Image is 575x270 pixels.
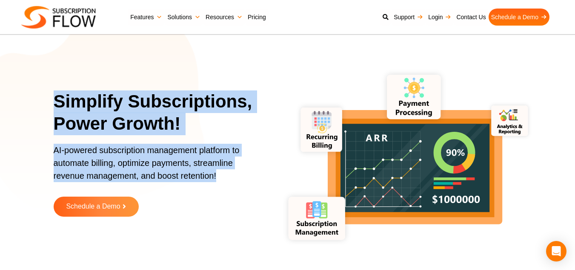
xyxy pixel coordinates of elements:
a: Schedule a Demo [489,9,549,26]
h1: Simplify Subscriptions, Power Growth! [54,90,266,135]
a: Pricing [245,9,269,26]
a: Support [391,9,426,26]
div: Open Intercom Messenger [546,241,566,261]
p: AI-powered subscription management platform to automate billing, optimize payments, streamline re... [54,144,255,191]
a: Login [426,9,454,26]
a: Contact Us [454,9,488,26]
span: Schedule a Demo [66,203,120,210]
a: Solutions [165,9,203,26]
a: Features [128,9,165,26]
a: Resources [203,9,245,26]
a: Schedule a Demo [54,197,139,217]
img: Subscriptionflow [21,6,96,29]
